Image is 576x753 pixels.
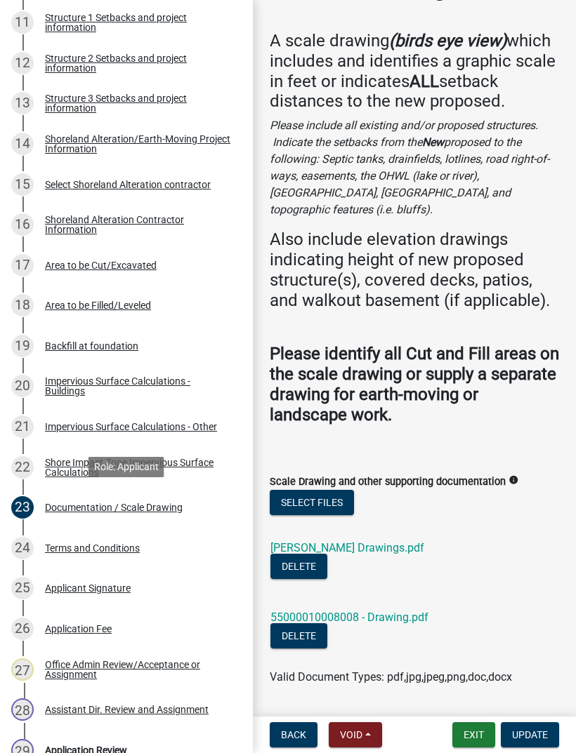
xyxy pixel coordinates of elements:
[45,583,131,593] div: Applicant Signature
[11,294,34,316] div: 18
[11,92,34,114] div: 13
[45,502,183,512] div: Documentation / Scale Drawing
[11,537,34,559] div: 24
[11,658,34,681] div: 27
[45,215,230,234] div: Shoreland Alteration Contractor Information
[270,541,424,554] a: [PERSON_NAME] Drawings.pdf
[11,173,34,196] div: 15
[45,180,211,189] div: Select Shoreland Alteration contractor
[270,670,512,684] span: Valid Document Types: pdf,jpg,jpeg,png,doc,docx
[270,554,327,579] button: Delete
[45,543,140,553] div: Terms and Conditions
[45,422,217,432] div: Impervious Surface Calculations - Other
[11,496,34,519] div: 23
[270,623,327,648] button: Delete
[270,477,506,487] label: Scale Drawing and other supporting documentation
[89,457,164,477] div: Role: Applicant
[11,577,34,599] div: 25
[11,11,34,34] div: 11
[501,722,559,747] button: Update
[45,376,230,396] div: Impervious Surface Calculations - Buildings
[410,72,439,91] strong: ALL
[509,475,518,485] i: info
[45,300,151,310] div: Area to be Filled/Leveled
[512,729,548,740] span: Update
[270,119,549,216] i: Please include all existing and/or proposed structures. Indicate the setbacks from the proposed t...
[270,630,327,644] wm-modal-confirm: Delete Document
[11,335,34,357] div: 19
[389,31,506,51] strong: (birds eye view)
[45,260,157,270] div: Area to be Cut/Excavated
[281,729,306,740] span: Back
[11,213,34,236] div: 16
[11,375,34,397] div: 20
[45,93,230,113] div: Structure 3 Setbacks and project information
[270,490,354,515] button: Select files
[11,52,34,74] div: 12
[45,134,230,154] div: Shoreland Alteration/Earth-Moving Project Information
[452,722,495,747] button: Exit
[45,458,230,477] div: Shore Impact Zone Impervious Surface Calculations
[45,660,230,679] div: Office Admin Review/Acceptance or Assignment
[329,722,382,747] button: Void
[11,415,34,438] div: 21
[270,229,559,310] h4: Also include elevation drawings indicating height of new proposed structure(s), covered decks, pa...
[11,456,34,479] div: 22
[270,722,318,747] button: Back
[45,53,230,73] div: Structure 2 Setbacks and project information
[340,729,362,740] span: Void
[270,31,559,112] h4: A scale drawing which includes and identifies a graphic scale in feet or indicates setback distan...
[11,618,34,640] div: 26
[270,561,327,574] wm-modal-confirm: Delete Document
[422,135,444,149] strong: New
[45,705,209,714] div: Assistant Dir. Review and Assignment
[11,254,34,276] div: 17
[45,624,112,634] div: Application Fee
[11,698,34,721] div: 28
[270,344,559,424] strong: Please identify all Cut and Fill areas on the scale drawing or supply a separate drawing for eart...
[11,133,34,155] div: 14
[270,611,428,624] a: 55000010008008 - Drawing.pdf
[45,341,138,351] div: Backfill at foundation
[45,13,230,32] div: Structure 1 Setbacks and project information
